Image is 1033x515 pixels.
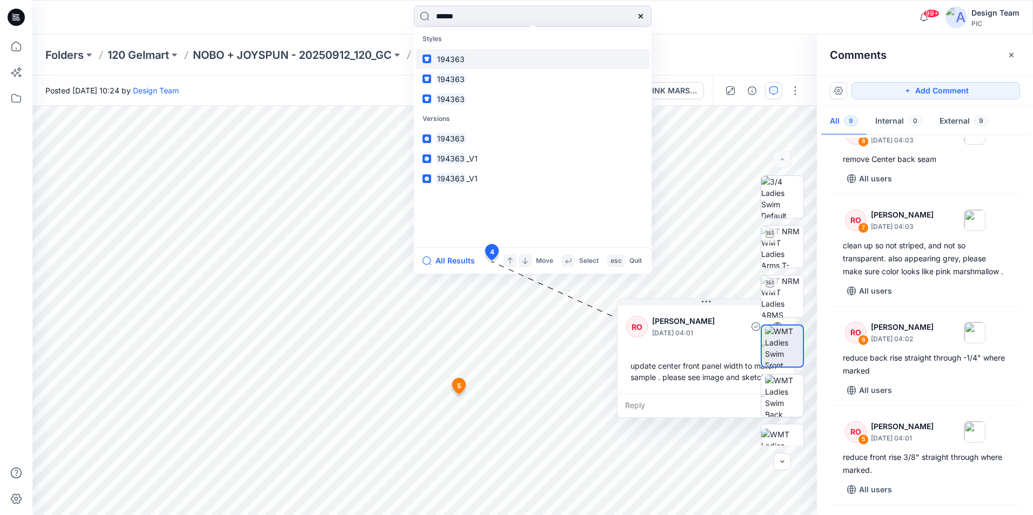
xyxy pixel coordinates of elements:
[931,108,997,135] button: External
[844,116,858,126] span: 9
[629,255,642,267] p: Quit
[416,69,649,89] a: 194363
[843,153,1007,166] div: remove Center back seam
[435,53,466,65] mark: 194363
[871,135,934,146] p: [DATE] 04:03
[871,433,934,444] p: [DATE] 04:01
[422,254,482,267] button: All Results
[761,275,803,317] img: TT NRM WMT Ladies ARMS DOWN
[923,9,940,18] span: 99+
[765,326,803,367] img: WMT Ladies Swim Front
[858,434,869,445] div: 5
[843,282,896,300] button: All users
[859,483,892,496] p: All users
[858,222,869,233] div: 7
[945,6,967,28] img: avatar
[845,322,867,343] div: RO
[858,136,869,147] div: 8
[843,170,896,187] button: All users
[416,148,649,168] a: 194363_V1
[830,49,887,62] h2: Comments
[871,334,934,344] p: [DATE] 04:02
[843,351,1007,377] div: reduce back rise straight through -1/4" where marked
[647,85,697,97] div: PINK MARSHMELLOW
[908,116,922,126] span: 0
[845,209,867,231] div: RO
[193,48,392,63] a: NOBO + JOYSPUN - 20250912_120_GC
[652,328,740,338] p: [DATE] 04:01
[457,381,461,391] span: 5
[108,48,169,63] a: 120 Gelmart
[843,481,896,498] button: All users
[466,154,478,163] span: _V1
[652,315,740,328] p: [PERSON_NAME]
[761,226,803,268] img: TT NRM WMT Ladies Arms T-POSE
[416,168,649,188] a: 194363_V1
[416,49,649,69] a: 194363
[761,429,803,463] img: WMT Ladies Swim Left
[416,128,649,148] a: 194363
[133,86,179,95] a: Design Team
[626,356,786,387] div: update center front panel width to match sample . please see image and sketch.
[761,176,803,218] img: 3/4 Ladies Swim Default
[611,255,622,267] p: esc
[859,284,892,297] p: All users
[821,108,867,135] button: All
[859,172,892,185] p: All users
[871,221,934,232] p: [DATE] 04:03
[435,132,466,145] mark: 194363
[851,82,1020,99] button: Add Comment
[765,375,803,417] img: WMT Ladies Swim Back
[628,82,704,99] button: PINK MARSHMELLOW
[843,451,1007,477] div: reduce front rise 3/8" straight through where marked.
[843,239,1007,278] div: clean up so not striped, and not so transparent. also appearing grey, please make sure color look...
[579,255,599,267] p: Select
[416,29,649,49] p: Styles
[490,247,494,257] span: 4
[618,394,795,417] div: Reply
[843,382,896,399] button: All users
[871,208,934,221] p: [PERSON_NAME]
[416,89,649,109] a: 194363
[871,420,934,433] p: [PERSON_NAME]
[466,174,478,183] span: _V1
[435,93,466,105] mark: 194363
[45,85,179,96] span: Posted [DATE] 10:24 by
[859,384,892,397] p: All users
[974,116,988,126] span: 9
[845,421,867,443] div: RO
[416,109,649,129] p: Versions
[435,73,466,85] mark: 194363
[971,19,1019,28] div: PIC
[971,6,1019,19] div: Design Team
[867,108,931,135] button: Internal
[743,82,761,99] button: Details
[435,152,466,165] mark: 194363
[871,321,934,334] p: [PERSON_NAME]
[536,255,553,267] p: Move
[45,48,84,63] a: Folders
[435,172,466,185] mark: 194363
[626,316,648,337] div: RO
[858,335,869,345] div: 6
